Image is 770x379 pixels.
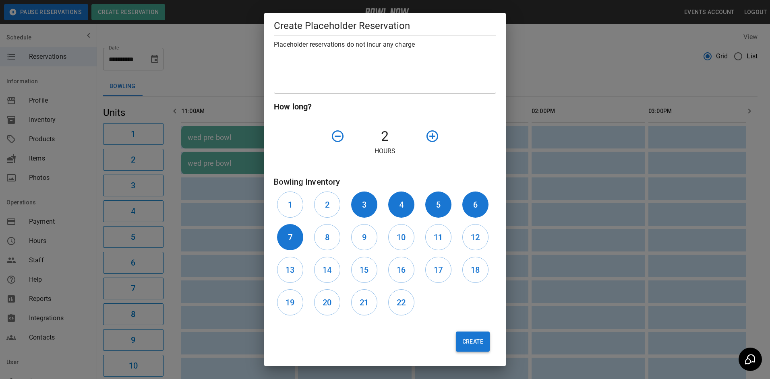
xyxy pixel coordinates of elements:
[399,198,404,211] h6: 4
[351,289,377,315] button: 21
[471,231,480,244] h6: 12
[325,231,329,244] h6: 8
[425,192,451,218] button: 5
[274,19,496,32] h5: Create Placeholder Reservation
[360,264,368,276] h6: 15
[274,146,496,156] p: Hours
[277,289,303,315] button: 19
[277,192,303,218] button: 1
[397,264,406,276] h6: 16
[274,39,496,50] h6: Placeholder reservations do not incur any charge
[388,257,414,283] button: 16
[425,257,451,283] button: 17
[462,224,488,250] button: 12
[436,198,441,211] h6: 5
[388,192,414,218] button: 4
[348,128,422,145] h4: 2
[323,264,331,276] h6: 14
[274,100,496,113] h6: How long?
[277,257,303,283] button: 13
[425,224,451,250] button: 11
[314,224,340,250] button: 8
[388,289,414,315] button: 22
[274,175,496,188] h6: Bowling Inventory
[360,296,368,309] h6: 21
[434,231,443,244] h6: 11
[351,224,377,250] button: 9
[362,231,366,244] h6: 9
[323,296,331,309] h6: 20
[288,198,292,211] h6: 1
[325,198,329,211] h6: 2
[286,264,294,276] h6: 13
[434,264,443,276] h6: 17
[314,192,340,218] button: 2
[456,332,490,352] button: Create
[277,224,303,250] button: 7
[388,224,414,250] button: 10
[397,231,406,244] h6: 10
[473,198,478,211] h6: 6
[362,198,366,211] h6: 3
[462,257,488,283] button: 18
[286,296,294,309] h6: 19
[397,296,406,309] h6: 22
[314,257,340,283] button: 14
[288,231,292,244] h6: 7
[462,192,488,218] button: 6
[351,257,377,283] button: 15
[471,264,480,276] h6: 18
[314,289,340,315] button: 20
[351,192,377,218] button: 3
